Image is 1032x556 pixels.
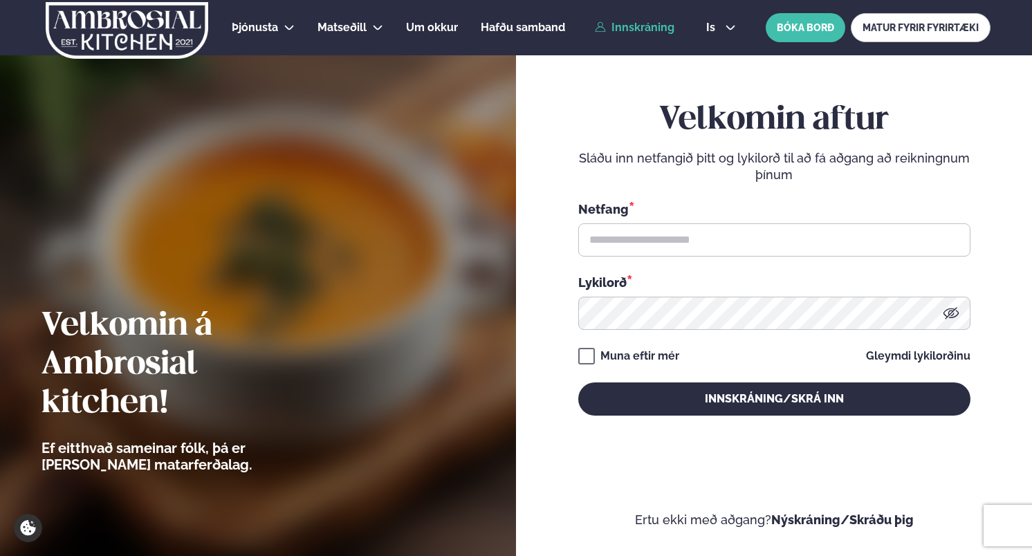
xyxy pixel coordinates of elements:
p: Ef eitthvað sameinar fólk, þá er [PERSON_NAME] matarferðalag. [42,440,329,473]
a: Cookie settings [14,514,42,542]
a: Um okkur [406,19,458,36]
button: Innskráning/Skrá inn [578,382,970,416]
p: Ertu ekki með aðgang? [558,512,990,528]
div: Netfang [578,200,970,218]
img: logo [44,2,210,59]
h2: Velkomin á Ambrosial kitchen! [42,307,329,423]
div: Lykilorð [578,273,970,291]
a: Hafðu samband [481,19,565,36]
span: Matseðill [317,21,367,34]
p: Sláðu inn netfangið þitt og lykilorð til að fá aðgang að reikningnum þínum [578,150,970,183]
a: MATUR FYRIR FYRIRTÆKI [851,13,990,42]
button: BÓKA BORÐ [766,13,845,42]
a: Þjónusta [232,19,278,36]
span: Hafðu samband [481,21,565,34]
a: Gleymdi lykilorðinu [866,351,970,362]
a: Innskráning [595,21,674,34]
h2: Velkomin aftur [578,101,970,140]
button: is [695,22,747,33]
span: Þjónusta [232,21,278,34]
span: Um okkur [406,21,458,34]
a: Nýskráning/Skráðu þig [771,512,914,527]
a: Matseðill [317,19,367,36]
span: is [706,22,719,33]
